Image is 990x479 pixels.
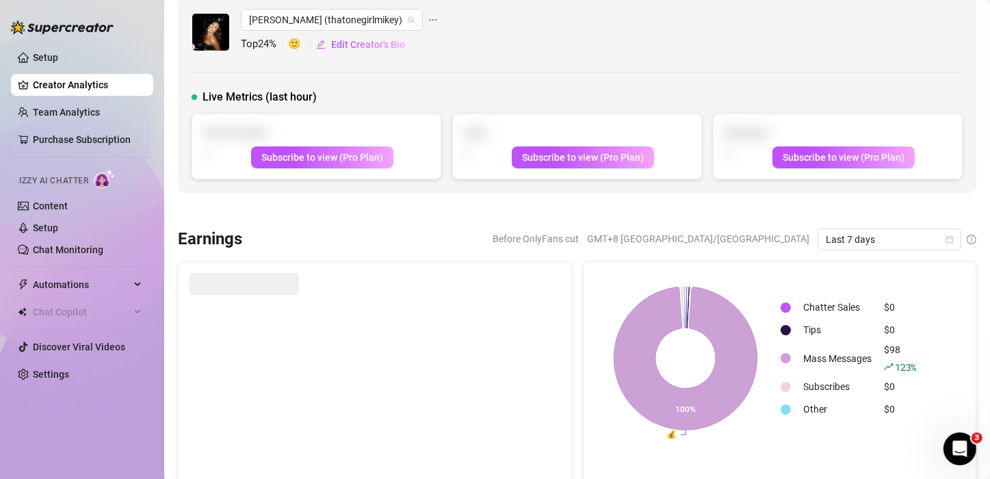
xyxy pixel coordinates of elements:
[203,89,317,105] span: Live Metrics (last hour)
[884,402,916,417] div: $0
[288,36,315,53] span: 🙂
[249,10,415,30] span: Mikey (thatonegirlmikey)
[884,379,916,394] div: $0
[884,300,916,315] div: $0
[587,229,809,249] span: GMT+8 [GEOGRAPHIC_DATA]/[GEOGRAPHIC_DATA]
[33,134,131,145] a: Purchase Subscription
[512,146,654,168] button: Subscribe to view (Pro Plan)
[241,36,288,53] span: Top 24 %
[798,320,877,341] td: Tips
[315,34,406,55] button: Edit Creator's Bio
[33,52,58,63] a: Setup
[798,342,877,375] td: Mass Messages
[884,362,894,372] span: rise
[783,152,904,163] span: Subscribe to view (Pro Plan)
[798,297,877,318] td: Chatter Sales
[826,229,953,250] span: Last 7 days
[884,342,916,375] div: $98
[251,146,393,168] button: Subscribe to view (Pro Plan)
[33,222,58,233] a: Setup
[772,146,915,168] button: Subscribe to view (Pro Plan)
[33,369,69,380] a: Settings
[967,235,976,244] span: info-circle
[94,169,115,189] img: AI Chatter
[946,235,954,244] span: calendar
[798,376,877,398] td: Subscribes
[33,200,68,211] a: Content
[331,39,405,50] span: Edit Creator's Bio
[316,40,326,49] span: edit
[178,229,242,250] h3: Earnings
[493,229,579,249] span: Before OnlyFans cut
[192,14,229,51] img: Mikey
[33,274,130,296] span: Automations
[33,341,125,352] a: Discover Viral Videos
[18,279,29,290] span: thunderbolt
[11,21,114,34] img: logo-BBDzfeDw.svg
[972,432,982,443] span: 3
[19,174,88,187] span: Izzy AI Chatter
[33,301,130,323] span: Chat Copilot
[33,107,100,118] a: Team Analytics
[18,307,27,317] img: Chat Copilot
[884,322,916,337] div: $0
[407,16,415,24] span: team
[261,152,383,163] span: Subscribe to view (Pro Plan)
[522,152,644,163] span: Subscribe to view (Pro Plan)
[895,361,916,374] span: 123 %
[798,399,877,420] td: Other
[33,74,142,96] a: Creator Analytics
[666,430,677,440] text: 💰
[428,9,438,31] span: ellipsis
[33,244,103,255] a: Chat Monitoring
[943,432,976,465] iframe: Intercom live chat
